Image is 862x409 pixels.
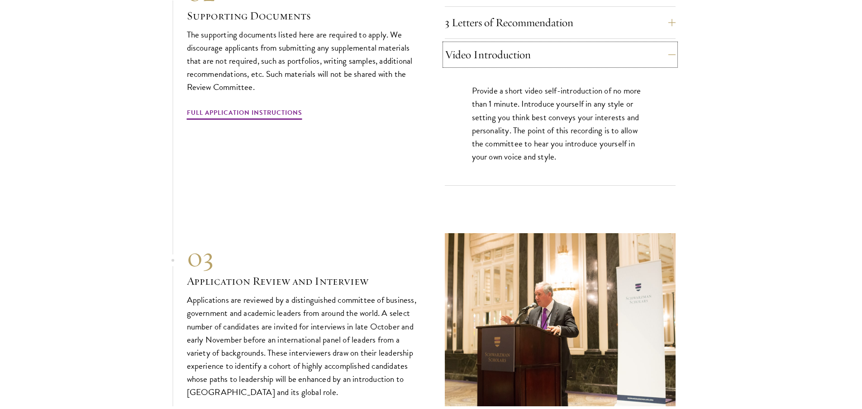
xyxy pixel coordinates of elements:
[472,84,648,163] p: Provide a short video self-introduction of no more than 1 minute. Introduce yourself in any style...
[445,44,676,66] button: Video Introduction
[187,28,418,94] p: The supporting documents listed here are required to apply. We discourage applicants from submitt...
[187,241,418,273] div: 03
[187,293,418,399] p: Applications are reviewed by a distinguished committee of business, government and academic leade...
[187,273,418,289] h3: Application Review and Interview
[187,107,302,121] a: Full Application Instructions
[187,8,418,24] h3: Supporting Documents
[445,12,676,33] button: 3 Letters of Recommendation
